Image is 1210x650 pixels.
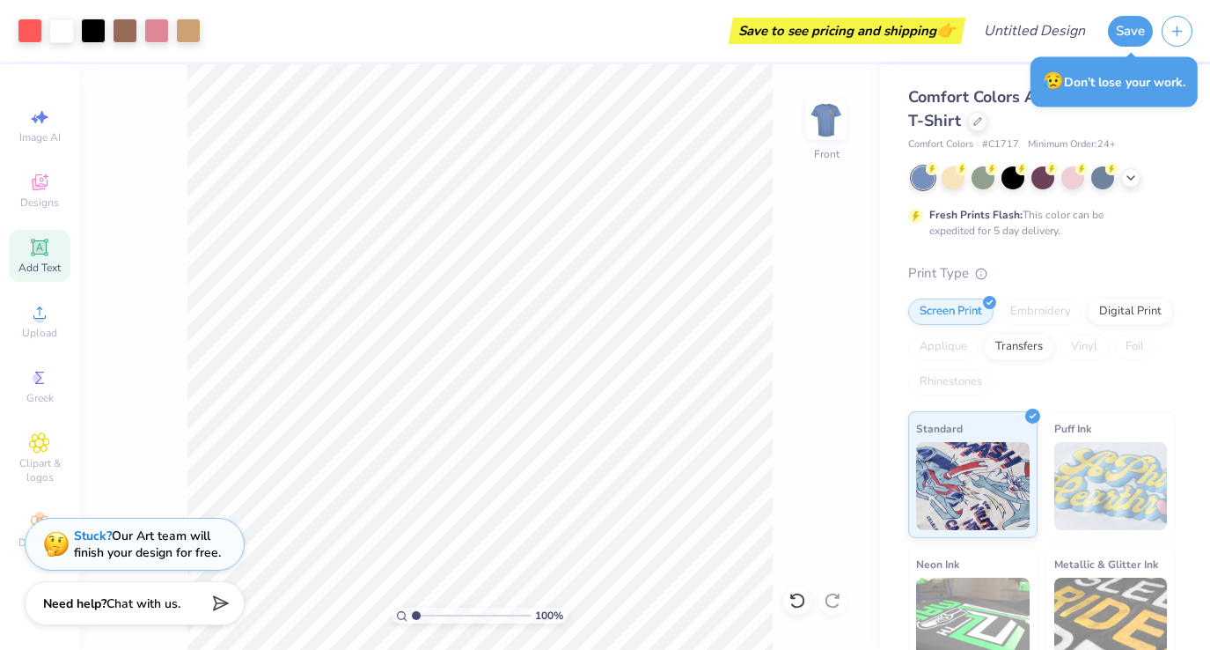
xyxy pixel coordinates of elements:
div: Screen Print [908,299,994,325]
span: Minimum Order: 24 + [1028,137,1116,152]
span: Comfort Colors Adult Heavyweight T-Shirt [908,86,1170,131]
img: Front [809,102,844,137]
div: This color can be expedited for 5 day delivery. [929,207,1146,239]
span: Designs [20,196,59,210]
div: Embroidery [999,299,1082,325]
span: Metallic & Glitter Ink [1054,555,1158,573]
span: 100 % [535,608,563,624]
span: 😥 [1043,70,1064,92]
img: Standard [916,442,1030,530]
div: Rhinestones [908,369,994,395]
strong: Stuck? [74,528,112,544]
strong: Need help? [43,595,106,612]
button: Save [1108,16,1153,47]
div: Foil [1114,334,1155,360]
strong: Fresh Prints Flash: [929,208,1023,222]
span: Comfort Colors [908,137,973,152]
span: Upload [22,326,57,340]
div: Digital Print [1088,299,1173,325]
span: Chat with us. [106,595,180,612]
span: Image AI [19,130,61,144]
span: Add Text [18,261,61,275]
div: Our Art team will finish your design for free. [74,528,221,561]
div: Transfers [984,334,1054,360]
span: Puff Ink [1054,419,1091,438]
div: Save to see pricing and shipping [733,18,961,44]
span: Standard [916,419,963,438]
span: Decorate [18,536,61,550]
img: Puff Ink [1054,442,1168,530]
span: # C1717 [982,137,1019,152]
span: Greek [26,391,54,405]
div: Vinyl [1060,334,1109,360]
span: 👉 [936,19,956,41]
span: Neon Ink [916,555,959,573]
div: Front [814,146,840,162]
input: Untitled Design [970,13,1099,48]
div: Applique [908,334,979,360]
div: Print Type [908,263,1175,284]
div: Don’t lose your work. [1030,56,1198,107]
span: Clipart & logos [9,456,70,484]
